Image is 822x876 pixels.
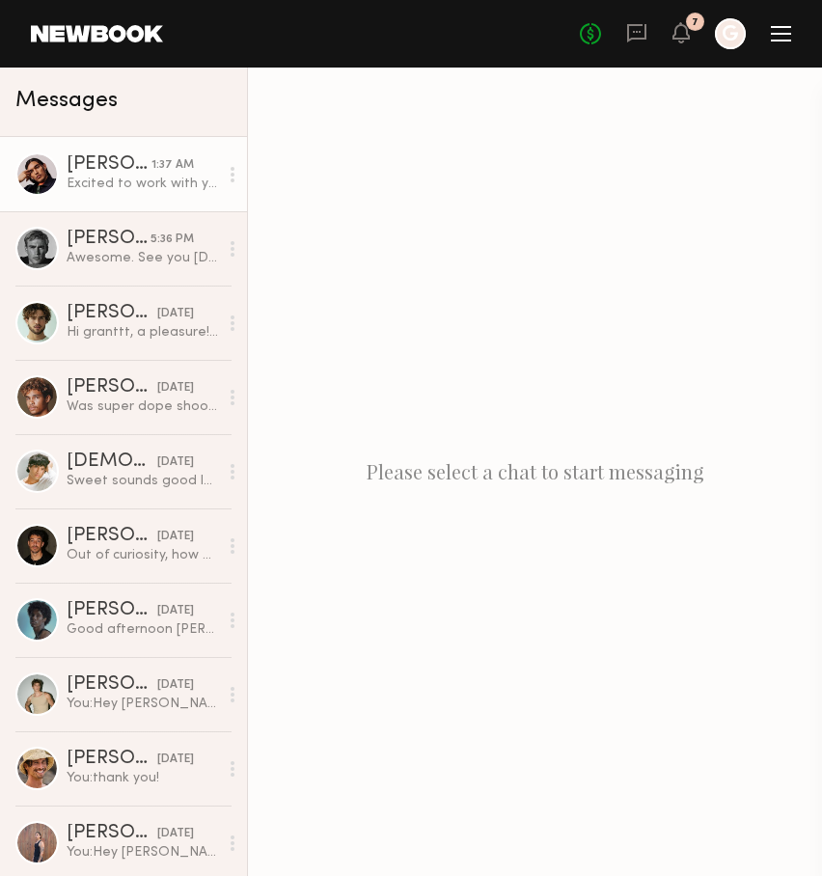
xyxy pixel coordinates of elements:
[67,695,218,713] div: You: Hey [PERSON_NAME]! Wanted to send you some Summer pieces, pinged you on i g . LMK!
[67,527,157,546] div: [PERSON_NAME]
[67,546,218,564] div: Out of curiosity, how many pieces would you be gifting?
[67,824,157,843] div: [PERSON_NAME]
[67,620,218,639] div: Good afternoon [PERSON_NAME], thank you for reaching out. I am impressed by the vintage designs o...
[67,452,157,472] div: [DEMOGRAPHIC_DATA][PERSON_NAME]
[67,601,157,620] div: [PERSON_NAME]
[67,397,218,416] div: Was super dope shooting! Thanks for having me!
[157,751,194,769] div: [DATE]
[157,453,194,472] div: [DATE]
[157,602,194,620] div: [DATE]
[157,676,194,695] div: [DATE]
[157,528,194,546] div: [DATE]
[692,17,699,28] div: 7
[67,175,218,193] div: Excited to work with you guys!
[157,825,194,843] div: [DATE]
[15,90,118,112] span: Messages
[67,323,218,342] div: Hi granttt, a pleasure! I’m currently planning to go to [GEOGRAPHIC_DATA] to do some work next month
[248,68,822,876] div: Please select a chat to start messaging
[67,675,157,695] div: [PERSON_NAME]
[67,155,151,175] div: [PERSON_NAME]
[715,18,746,49] a: G
[67,304,157,323] div: [PERSON_NAME]
[67,769,218,787] div: You: thank you!
[67,230,151,249] div: [PERSON_NAME]
[67,843,218,862] div: You: Hey [PERSON_NAME]! just checking in on this?
[151,156,194,175] div: 1:37 AM
[67,378,157,397] div: [PERSON_NAME]
[157,305,194,323] div: [DATE]
[67,472,218,490] div: Sweet sounds good looking forward!!
[67,249,218,267] div: Awesome. See you [DATE]
[151,231,194,249] div: 5:36 PM
[67,750,157,769] div: [PERSON_NAME]
[157,379,194,397] div: [DATE]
